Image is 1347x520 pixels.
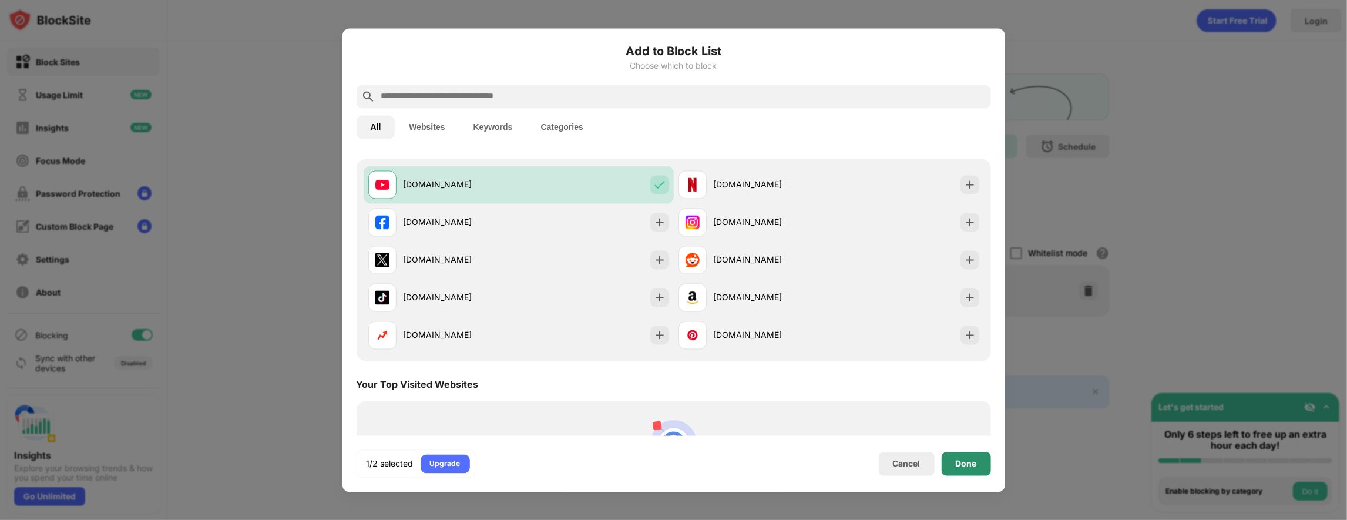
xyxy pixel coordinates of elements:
img: favicons [375,253,389,267]
div: [DOMAIN_NAME] [404,291,519,304]
div: [DOMAIN_NAME] [404,216,519,229]
img: favicons [686,290,700,304]
img: favicons [686,328,700,342]
img: favicons [375,215,389,229]
img: favicons [375,290,389,304]
div: [DOMAIN_NAME] [404,329,519,341]
div: [DOMAIN_NAME] [404,179,519,191]
img: favicons [686,215,700,229]
div: [DOMAIN_NAME] [714,291,829,304]
div: [DOMAIN_NAME] [714,179,829,191]
button: Categories [527,115,597,139]
button: Websites [395,115,459,139]
div: [DOMAIN_NAME] [714,329,829,341]
div: [DOMAIN_NAME] [714,216,829,229]
img: personal-suggestions.svg [646,415,702,471]
button: All [357,115,395,139]
img: favicons [686,253,700,267]
img: favicons [686,177,700,192]
div: Upgrade [430,458,461,469]
div: 1/2 selected [367,458,414,469]
img: favicons [375,177,389,192]
div: Your Top Visited Websites [357,378,479,390]
div: [DOMAIN_NAME] [404,254,519,266]
div: [DOMAIN_NAME] [714,254,829,266]
div: Done [956,459,977,468]
div: Cancel [893,459,921,469]
img: favicons [375,328,389,342]
div: Choose which to block [357,61,991,71]
h6: Add to Block List [357,42,991,60]
button: Keywords [459,115,527,139]
img: search.svg [361,89,375,103]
